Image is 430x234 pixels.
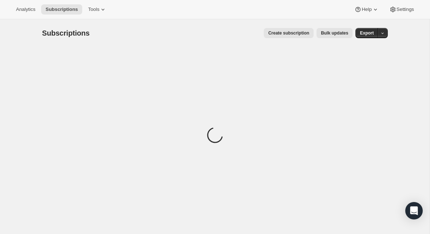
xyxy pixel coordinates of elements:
[264,28,314,38] button: Create subscription
[12,4,40,15] button: Analytics
[16,7,35,12] span: Analytics
[45,7,78,12] span: Subscriptions
[385,4,418,15] button: Settings
[405,202,423,219] div: Open Intercom Messenger
[84,4,111,15] button: Tools
[397,7,414,12] span: Settings
[41,4,82,15] button: Subscriptions
[268,30,309,36] span: Create subscription
[350,4,383,15] button: Help
[88,7,99,12] span: Tools
[355,28,378,38] button: Export
[360,30,374,36] span: Export
[42,29,90,37] span: Subscriptions
[362,7,371,12] span: Help
[316,28,353,38] button: Bulk updates
[321,30,348,36] span: Bulk updates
